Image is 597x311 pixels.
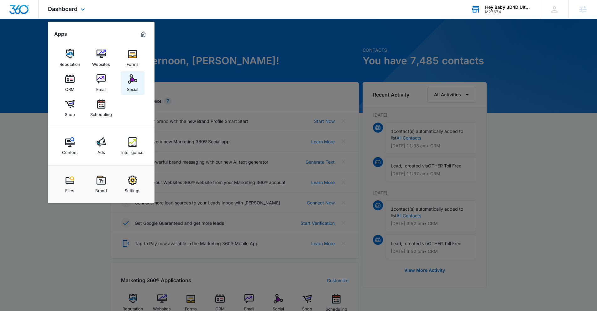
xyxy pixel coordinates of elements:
[65,84,75,92] div: CRM
[485,5,531,10] div: account name
[121,134,144,158] a: Intelligence
[58,134,82,158] a: Content
[54,31,67,37] h2: Apps
[95,185,107,193] div: Brand
[58,96,82,120] a: Shop
[89,134,113,158] a: Ads
[89,172,113,196] a: Brand
[127,84,138,92] div: Social
[89,46,113,70] a: Websites
[485,10,531,14] div: account id
[121,71,144,95] a: Social
[127,59,139,67] div: Forms
[58,172,82,196] a: Files
[65,185,74,193] div: Files
[92,59,110,67] div: Websites
[90,109,112,117] div: Scheduling
[125,185,140,193] div: Settings
[48,6,77,12] span: Dashboard
[58,71,82,95] a: CRM
[89,71,113,95] a: Email
[96,84,106,92] div: Email
[62,147,78,155] div: Content
[58,46,82,70] a: Reputation
[121,46,144,70] a: Forms
[89,96,113,120] a: Scheduling
[121,147,144,155] div: Intelligence
[121,172,144,196] a: Settings
[97,147,105,155] div: Ads
[138,29,148,39] a: Marketing 360® Dashboard
[65,109,75,117] div: Shop
[60,59,80,67] div: Reputation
